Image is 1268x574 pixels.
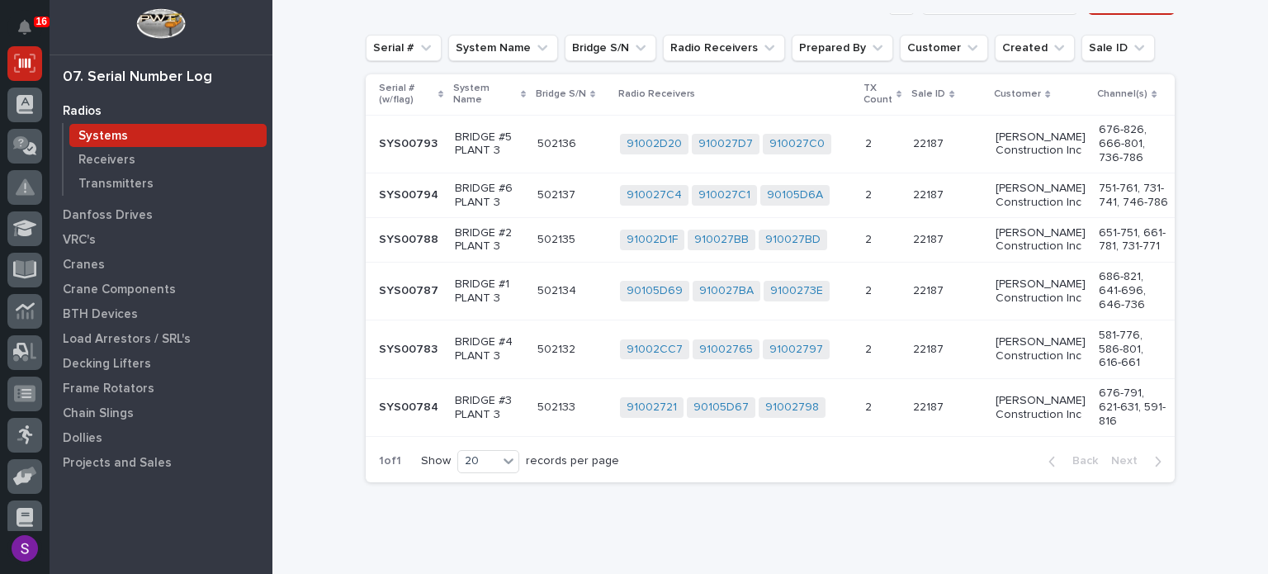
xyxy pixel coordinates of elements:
p: Cranes [63,258,105,273]
p: Crane Components [63,282,176,297]
a: 910027C1 [698,188,750,202]
button: Bridge S/N [565,35,656,61]
p: 22187 [913,230,947,247]
p: 22187 [913,397,947,415]
a: 91002D1F [627,233,678,247]
p: 2 [865,397,875,415]
p: 686-821, 641-696, 646-736 [1099,270,1168,311]
p: Load Arrestors / SRL's [63,332,191,347]
div: Notifications16 [21,20,42,46]
p: 676-826, 666-801, 736-786 [1099,123,1168,164]
tr: SYS00788SYS00788 BRIDGE #2 PLANT 3502135502135 91002D1F 910027BB 910027BD 22 2218722187 [PERSON_N... [366,217,1255,262]
button: Radio Receivers [663,35,785,61]
p: BTH Devices [63,307,138,322]
p: Danfoss Drives [63,208,153,223]
p: BRIDGE #4 PLANT 3 [455,335,524,363]
a: Radios [50,98,272,123]
span: Back [1062,453,1098,468]
p: records per page [526,454,619,468]
p: SYS00793 [379,134,441,151]
a: Dollies [50,425,272,450]
a: 910027C0 [769,137,825,151]
p: BRIDGE #6 PLANT 3 [455,182,524,210]
button: Back [1035,453,1105,468]
a: 91002797 [769,343,823,357]
a: Receivers [64,148,272,171]
p: System Name [453,79,517,110]
p: SYS00787 [379,281,442,298]
a: Chain Slings [50,401,272,425]
p: [PERSON_NAME] Construction Inc [996,278,1086,306]
p: Chain Slings [63,406,134,421]
img: Workspace Logo [136,8,185,39]
button: Prepared By [792,35,893,61]
a: Cranes [50,252,272,277]
p: 2 [865,134,875,151]
p: Channel(s) [1097,85,1147,103]
div: 07. Serial Number Log [63,69,212,87]
button: users-avatar [7,531,42,566]
a: 91002CC7 [627,343,683,357]
p: 2 [865,339,875,357]
p: [PERSON_NAME] Construction Inc [996,130,1086,159]
p: 22187 [913,134,947,151]
a: 91002798 [765,401,819,415]
span: Next [1111,453,1147,468]
a: Projects and Sales [50,450,272,475]
p: 502133 [537,397,579,415]
p: Decking Lifters [63,357,151,372]
tr: SYS00794SYS00794 BRIDGE #6 PLANT 3502137502137 910027C4 910027C1 90105D6A 22 2218722187 [PERSON_N... [366,173,1255,218]
p: 1 of 1 [366,441,414,481]
a: Danfoss Drives [50,202,272,227]
p: SYS00783 [379,339,441,357]
p: 502134 [537,281,580,298]
a: 910027BB [694,233,749,247]
a: 910027D7 [698,137,753,151]
p: [PERSON_NAME] Construction Inc [996,394,1086,422]
p: 22187 [913,281,947,298]
a: BTH Devices [50,301,272,326]
p: Serial # (w/flag) [379,79,434,110]
p: SYS00794 [379,185,442,202]
tr: SYS00784SYS00784 BRIDGE #3 PLANT 3502133502133 91002721 90105D67 91002798 22 2218722187 [PERSON_N... [366,378,1255,437]
p: [PERSON_NAME] Construction Inc [996,335,1086,363]
button: Serial # [366,35,442,61]
p: 2 [865,281,875,298]
p: [PERSON_NAME] Construction Inc [996,226,1086,254]
p: VRC's [63,233,96,248]
p: SYS00784 [379,397,442,415]
p: SYS00788 [379,230,442,247]
p: 22187 [913,185,947,202]
a: Frame Rotators [50,376,272,401]
button: Customer [900,35,988,61]
a: Transmitters [64,172,272,195]
a: 910027BD [765,233,821,247]
p: 502136 [537,134,580,151]
p: Dollies [63,431,102,446]
p: [PERSON_NAME] Construction Inc [996,182,1086,210]
p: 16 [36,16,47,27]
button: Created [995,35,1075,61]
tr: SYS00793SYS00793 BRIDGE #5 PLANT 3502136502136 91002D20 910027D7 910027C0 22 2218722187 [PERSON_N... [366,115,1255,173]
a: 91002721 [627,401,677,415]
p: 581-776, 586-801, 616-661 [1099,329,1168,370]
a: Crane Components [50,277,272,301]
p: Radios [63,104,102,119]
button: Notifications [7,10,42,45]
p: 502137 [537,185,579,202]
a: 90105D69 [627,284,683,298]
a: VRC's [50,227,272,252]
p: 2 [865,230,875,247]
p: Transmitters [78,177,154,192]
a: 91002765 [699,343,753,357]
p: 751-761, 731-741, 746-786 [1099,182,1168,210]
tr: SYS00783SYS00783 BRIDGE #4 PLANT 3502132502132 91002CC7 91002765 91002797 22 2218722187 [PERSON_N... [366,320,1255,379]
p: 651-751, 661-781, 731-771 [1099,226,1168,254]
p: BRIDGE #5 PLANT 3 [455,130,524,159]
p: 502132 [537,339,579,357]
a: 9100273E [770,284,823,298]
p: BRIDGE #1 PLANT 3 [455,278,524,306]
button: Sale ID [1081,35,1155,61]
button: System Name [448,35,558,61]
p: 22187 [913,339,947,357]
